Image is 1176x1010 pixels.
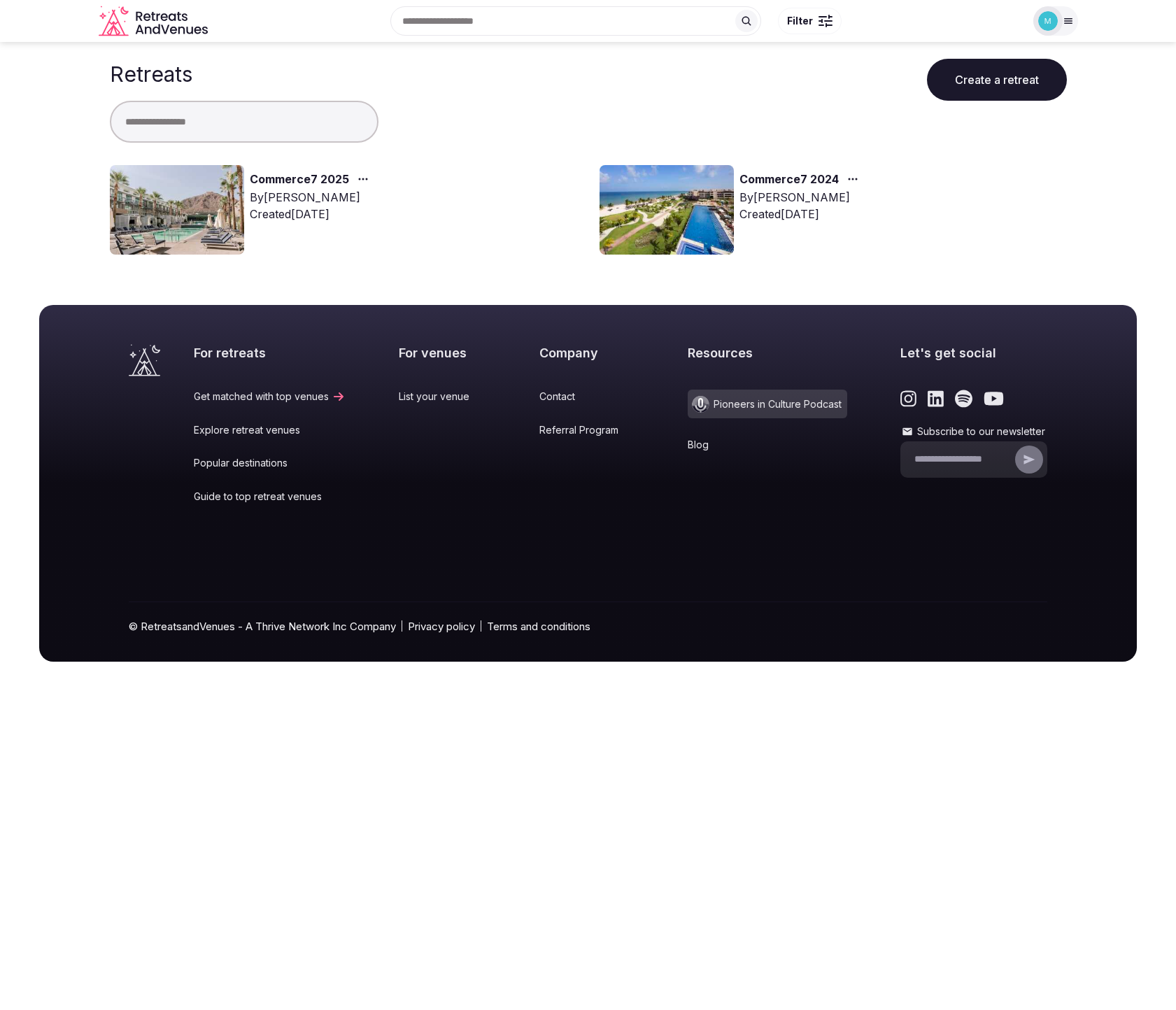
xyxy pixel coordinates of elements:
img: michael.ofarrell [1038,11,1058,31]
h2: For venues [399,344,486,362]
a: Guide to top retreat venues [194,490,346,504]
a: Get matched with top venues [194,390,346,404]
label: Subscribe to our newsletter [900,425,1047,439]
svg: Retreats and Venues company logo [99,6,211,37]
a: List your venue [399,390,486,404]
div: Created [DATE] [250,206,374,222]
div: By [PERSON_NAME] [250,189,374,206]
a: Blog [688,438,847,452]
a: Pioneers in Culture Podcast [688,390,847,418]
h2: Company [539,344,635,362]
div: Created [DATE] [739,206,864,222]
button: Create a retreat [927,59,1067,101]
div: © RetreatsandVenues - A Thrive Network Inc Company [129,602,1047,662]
a: Commerce7 2025 [250,171,349,189]
div: By [PERSON_NAME] [739,189,864,206]
a: Contact [539,390,635,404]
a: Link to the retreats and venues LinkedIn page [928,390,944,408]
a: Terms and conditions [487,619,590,634]
a: Visit the homepage [129,344,160,376]
h1: Retreats [110,62,192,87]
a: Link to the retreats and venues Spotify page [955,390,972,408]
img: Top retreat image for the retreat: Commerce7 2025 [110,165,244,255]
a: Link to the retreats and venues Youtube page [984,390,1004,408]
button: Filter [778,8,842,34]
a: Link to the retreats and venues Instagram page [900,390,916,408]
h2: Resources [688,344,847,362]
img: Top retreat image for the retreat: Commerce7 2024 [600,165,734,255]
h2: For retreats [194,344,346,362]
a: Commerce7 2024 [739,171,839,189]
a: Referral Program [539,423,635,437]
a: Popular destinations [194,456,346,470]
a: Explore retreat venues [194,423,346,437]
a: Visit the homepage [99,6,211,37]
a: Privacy policy [408,619,475,634]
span: Filter [787,14,813,28]
h2: Let's get social [900,344,1047,362]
